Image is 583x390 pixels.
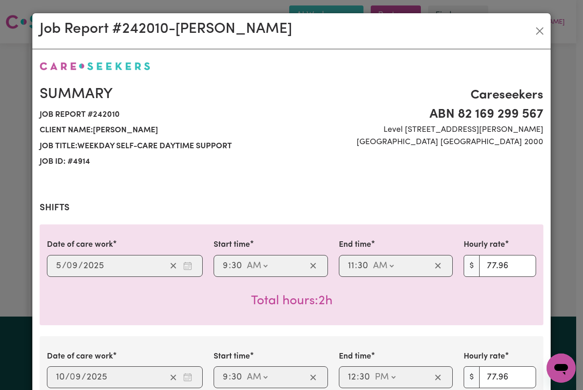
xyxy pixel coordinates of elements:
label: End time [339,239,371,251]
iframe: Button to launch messaging window [547,354,576,383]
input: -- [56,259,62,273]
input: -- [67,259,78,273]
span: Client name: [PERSON_NAME] [40,123,286,138]
label: Date of care work [47,239,113,251]
span: : [229,261,231,271]
button: Enter the date of care work [180,370,195,384]
span: : [355,261,357,271]
input: ---- [86,370,107,384]
span: 0 [66,261,72,270]
span: : [357,372,359,382]
input: -- [348,370,357,384]
span: / [78,261,83,271]
h2: Job Report # 242010 - [PERSON_NAME] [40,21,292,38]
span: Job report # 242010 [40,107,286,123]
label: Start time [214,351,250,363]
img: Careseekers logo [40,62,150,70]
input: -- [231,370,242,384]
input: -- [56,370,65,384]
button: Clear date [166,259,180,273]
span: Total hours worked: 2 hours [251,295,332,307]
span: ABN 82 169 299 567 [297,105,543,124]
span: / [62,261,66,271]
h2: Summary [40,86,286,103]
span: [GEOGRAPHIC_DATA] [GEOGRAPHIC_DATA] 2000 [297,136,543,148]
button: Close [532,24,547,38]
span: : [229,372,231,382]
span: Job title: Weekday self-care daytime support [40,139,286,154]
input: -- [231,259,242,273]
span: $ [464,255,480,277]
input: -- [357,259,368,273]
label: Hourly rate [464,351,505,363]
input: -- [222,259,229,273]
span: Job ID: # 4914 [40,154,286,170]
button: Enter the date of care work [180,259,195,273]
label: Date of care work [47,351,113,363]
label: Start time [214,239,250,251]
button: Clear date [166,370,180,384]
input: -- [70,370,82,384]
span: Level [STREET_ADDRESS][PERSON_NAME] [297,124,543,136]
span: $ [464,366,480,388]
input: -- [359,370,370,384]
label: End time [339,351,371,363]
label: Hourly rate [464,239,505,251]
span: / [82,372,86,382]
span: 0 [70,373,75,382]
span: / [65,372,70,382]
span: Careseekers [297,86,543,105]
input: -- [222,370,229,384]
input: ---- [83,259,104,273]
input: -- [348,259,355,273]
h2: Shifts [40,203,543,213]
